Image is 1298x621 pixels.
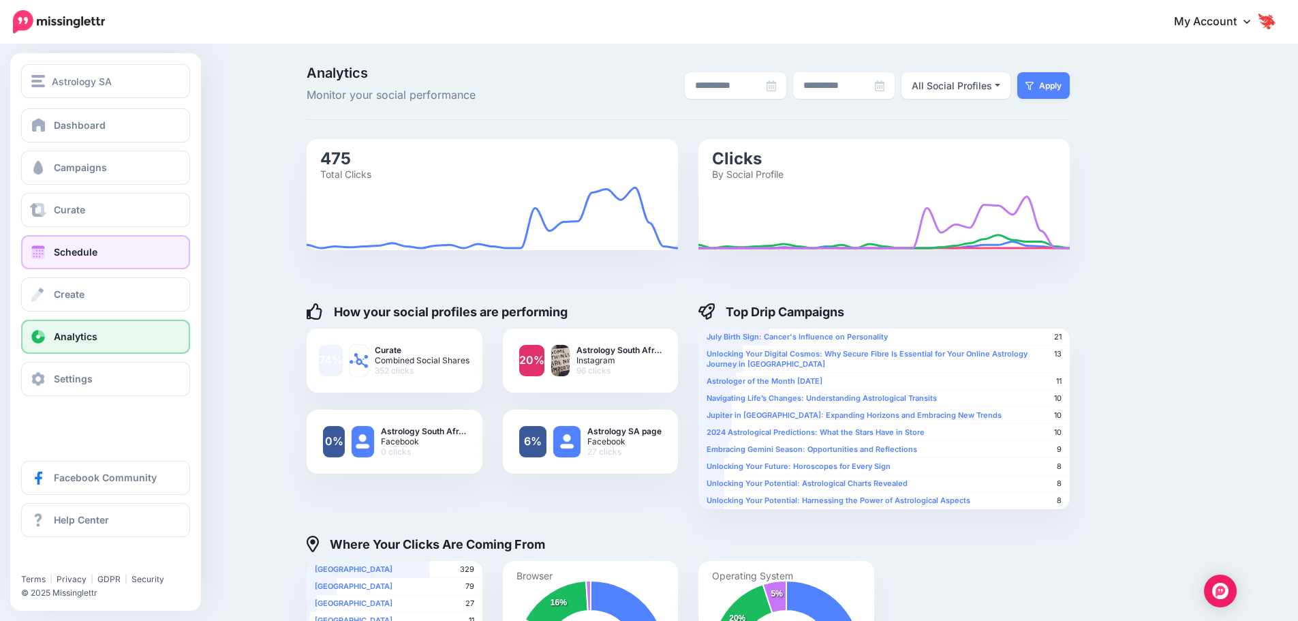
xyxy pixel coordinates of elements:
b: [GEOGRAPHIC_DATA] [315,564,392,574]
span: 0 clicks [381,446,466,457]
b: Astrologer of the Month [DATE] [707,376,822,386]
span: 329 [460,564,474,575]
span: 27 clicks [587,446,662,457]
span: 27 [465,599,474,609]
b: [GEOGRAPHIC_DATA] [315,581,392,591]
img: user_default_image.png [553,426,581,457]
h4: How your social profiles are performing [307,303,568,320]
span: 8 [1057,461,1062,472]
span: 9 [1057,444,1062,455]
a: Analytics [21,320,190,354]
span: Facebook Community [54,472,157,483]
span: 8 [1057,479,1062,489]
b: Astrology South Afr… [576,345,662,355]
span: Combined Social Shares [375,355,469,365]
b: Navigating Life’s Changes: Understanding Astrological Transits [707,393,937,403]
span: Astrology SA [52,74,112,89]
iframe: Twitter Follow Button [21,554,125,568]
a: 6% [519,426,546,457]
b: Unlocking Your Potential: Harnessing the Power of Astrological Aspects [707,496,970,505]
a: Terms [21,574,46,584]
div: Open Intercom Messenger [1204,575,1237,607]
a: 0% [323,426,345,457]
div: All Social Profiles [912,78,992,94]
b: [GEOGRAPHIC_DATA] [315,599,392,608]
img: user_default_image.png [352,426,373,457]
text: Total Clicks [320,168,371,179]
b: Embracing Gemini Season: Opportunities and Reflections [707,444,917,454]
img: menu.png [31,75,45,87]
b: Unlocking Your Potential: Astrological Charts Revealed [707,479,908,488]
span: 10 [1054,427,1062,438]
a: 20% [519,345,544,376]
a: Dashboard [21,108,190,142]
h4: Where Your Clicks Are Coming From [307,536,545,552]
span: 10 [1054,393,1062,404]
a: Schedule [21,235,190,269]
button: Apply [1017,72,1070,99]
span: | [50,574,52,584]
span: Curate [54,204,85,215]
li: © 2025 Missinglettr [21,586,198,600]
img: .png-82458 [551,345,570,376]
span: 352 clicks [375,365,469,376]
a: Security [132,574,164,584]
span: Analytics [54,331,97,342]
span: | [91,574,93,584]
span: Dashboard [54,119,106,131]
a: GDPR [97,574,121,584]
text: Clicks [712,148,762,168]
a: Help Center [21,503,190,537]
a: Facebook Community [21,461,190,495]
a: Create [21,277,190,312]
span: Campaigns [54,162,107,173]
span: 11 [1056,376,1062,387]
span: | [125,574,127,584]
button: Astrology SA [21,64,190,98]
b: Curate [375,345,469,355]
span: 13 [1054,349,1062,359]
span: 8 [1057,496,1062,506]
span: Settings [54,373,93,384]
a: Settings [21,362,190,396]
span: Analytics [307,66,547,80]
b: 2024 Astrological Predictions: What the Stars Have in Store [707,427,925,437]
a: Curate [21,193,190,227]
b: Astrology South Afr… [381,426,466,436]
b: Astrology SA page [587,426,662,436]
span: 79 [465,581,474,592]
b: July Birth Sign: Cancer's Influence on Personality [707,332,888,342]
text: 475 [320,148,351,168]
span: Facebook [381,436,466,446]
text: Browser [516,569,553,581]
a: Campaigns [21,151,190,185]
span: 96 clicks [576,365,662,376]
a: My Account [1160,5,1278,39]
text: By Social Profile [712,168,784,179]
h4: Top Drip Campaigns [698,303,844,320]
button: All Social Profiles [901,72,1010,99]
b: Jupiter in [GEOGRAPHIC_DATA]: Expanding Horizons and Embracing New Trends [707,410,1002,420]
b: Unlocking Your Digital Cosmos: Why Secure Fibre Is Essential for Your Online Astrology Journey in... [707,349,1027,369]
span: Help Center [54,514,109,526]
a: Privacy [57,574,87,584]
span: Monitor your social performance [307,87,547,104]
span: Facebook [587,436,662,446]
span: Create [54,288,84,300]
text: Operating System [712,569,793,581]
b: Unlocking Your Future: Horoscopes for Every Sign [707,461,891,471]
span: 21 [1054,332,1062,342]
a: 74% [319,345,343,376]
span: Schedule [54,246,97,258]
img: Missinglettr [13,10,105,33]
span: 10 [1054,410,1062,421]
span: Instagram [576,355,662,365]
